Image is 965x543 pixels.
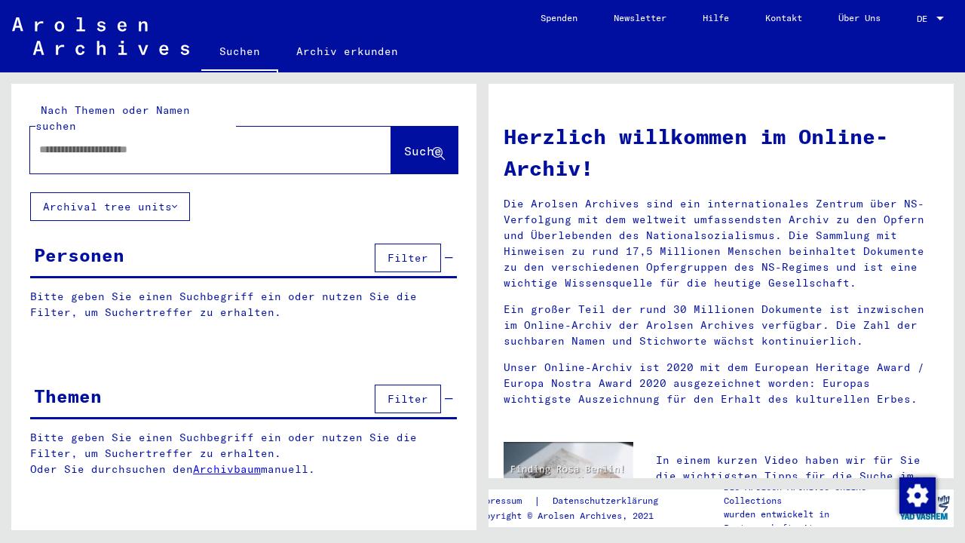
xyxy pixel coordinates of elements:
[34,241,124,268] div: Personen
[388,251,428,265] span: Filter
[35,103,190,133] mat-label: Nach Themen oder Namen suchen
[34,382,102,410] div: Themen
[896,489,953,526] img: yv_logo.png
[474,509,676,523] p: Copyright © Arolsen Archives, 2021
[404,143,442,158] span: Suche
[30,192,190,221] button: Archival tree units
[504,442,633,513] img: video.jpg
[917,14,933,24] span: DE
[504,196,939,291] p: Die Arolsen Archives sind ein internationales Zentrum über NS-Verfolgung mit dem weltweit umfasse...
[375,244,441,272] button: Filter
[278,33,416,69] a: Archiv erkunden
[504,121,939,184] h1: Herzlich willkommen im Online-Archiv!
[391,127,458,173] button: Suche
[504,360,939,407] p: Unser Online-Archiv ist 2020 mit dem European Heritage Award / Europa Nostra Award 2020 ausgezeic...
[656,452,939,500] p: In einem kurzen Video haben wir für Sie die wichtigsten Tipps für die Suche im Online-Archiv zusa...
[474,493,534,509] a: Impressum
[193,462,261,476] a: Archivbaum
[474,493,676,509] div: |
[375,385,441,413] button: Filter
[388,392,428,406] span: Filter
[30,430,458,477] p: Bitte geben Sie einen Suchbegriff ein oder nutzen Sie die Filter, um Suchertreffer zu erhalten. O...
[541,493,676,509] a: Datenschutzerklärung
[12,17,189,55] img: Arolsen_neg.svg
[724,480,896,508] p: Die Arolsen Archives Online-Collections
[201,33,278,72] a: Suchen
[899,477,936,514] img: Zustimmung ändern
[30,289,457,321] p: Bitte geben Sie einen Suchbegriff ein oder nutzen Sie die Filter, um Suchertreffer zu erhalten.
[724,508,896,535] p: wurden entwickelt in Partnerschaft mit
[504,302,939,349] p: Ein großer Teil der rund 30 Millionen Dokumente ist inzwischen im Online-Archiv der Arolsen Archi...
